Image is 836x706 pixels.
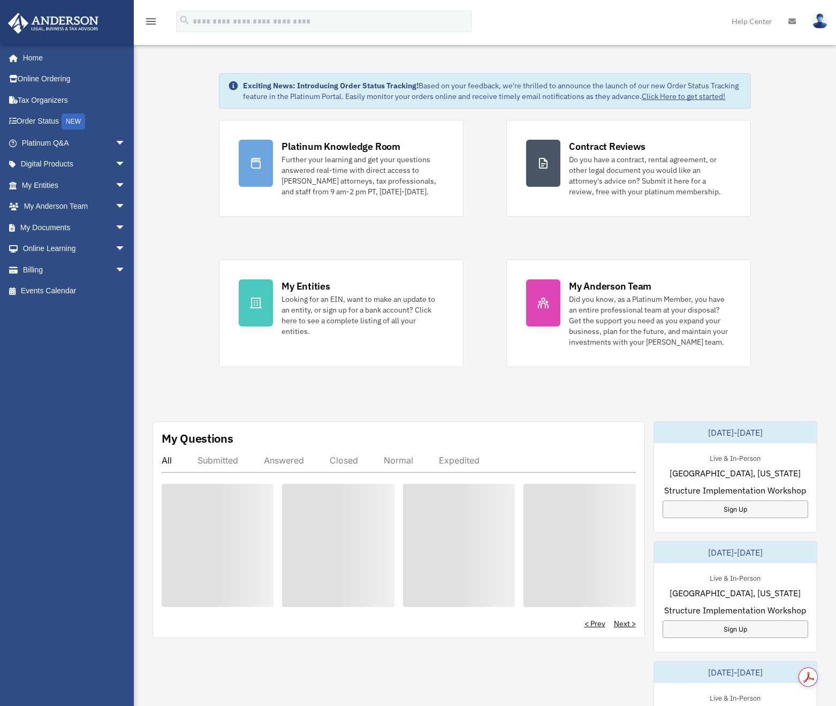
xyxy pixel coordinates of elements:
[506,260,751,367] a: My Anderson Team Did you know, as a Platinum Member, you have an entire professional team at your...
[654,542,817,563] div: [DATE]-[DATE]
[282,279,330,293] div: My Entities
[7,132,142,154] a: Platinum Q&Aarrow_drop_down
[145,15,157,28] i: menu
[439,455,480,466] div: Expedited
[115,174,136,196] span: arrow_drop_down
[243,80,742,102] div: Based on your feedback, we're thrilled to announce the launch of our new Order Status Tracking fe...
[7,89,142,111] a: Tax Organizers
[115,196,136,218] span: arrow_drop_down
[569,279,651,293] div: My Anderson Team
[219,260,463,367] a: My Entities Looking for an EIN, want to make an update to an entity, or sign up for a bank accoun...
[219,120,463,217] a: Platinum Knowledge Room Further your learning and get your questions answered real-time with dire...
[701,572,769,583] div: Live & In-Person
[243,81,419,90] strong: Exciting News: Introducing Order Status Tracking!
[670,467,801,480] span: [GEOGRAPHIC_DATA], [US_STATE]
[654,662,817,683] div: [DATE]-[DATE]
[282,294,444,337] div: Looking for an EIN, want to make an update to an entity, or sign up for a bank account? Click her...
[664,484,806,497] span: Structure Implementation Workshop
[7,238,142,260] a: Online Learningarrow_drop_down
[330,455,358,466] div: Closed
[663,620,809,638] a: Sign Up
[7,196,142,217] a: My Anderson Teamarrow_drop_down
[145,19,157,28] a: menu
[7,111,142,133] a: Order StatusNEW
[115,259,136,281] span: arrow_drop_down
[162,430,233,446] div: My Questions
[115,154,136,176] span: arrow_drop_down
[7,174,142,196] a: My Entitiesarrow_drop_down
[7,280,142,302] a: Events Calendar
[7,47,136,69] a: Home
[569,294,731,347] div: Did you know, as a Platinum Member, you have an entire professional team at your disposal? Get th...
[179,14,191,26] i: search
[506,120,751,217] a: Contract Reviews Do you have a contract, rental agreement, or other legal document you would like...
[264,455,304,466] div: Answered
[282,140,400,153] div: Platinum Knowledge Room
[115,217,136,239] span: arrow_drop_down
[7,217,142,238] a: My Documentsarrow_drop_down
[5,13,102,34] img: Anderson Advisors Platinum Portal
[701,692,769,703] div: Live & In-Person
[384,455,413,466] div: Normal
[282,154,444,197] div: Further your learning and get your questions answered real-time with direct access to [PERSON_NAM...
[115,132,136,154] span: arrow_drop_down
[654,422,817,443] div: [DATE]-[DATE]
[62,113,85,130] div: NEW
[664,604,806,617] span: Structure Implementation Workshop
[584,618,605,629] a: < Prev
[197,455,238,466] div: Submitted
[569,140,645,153] div: Contract Reviews
[614,618,636,629] a: Next >
[569,154,731,197] div: Do you have a contract, rental agreement, or other legal document you would like an attorney's ad...
[812,13,828,29] img: User Pic
[115,238,136,260] span: arrow_drop_down
[642,92,725,101] a: Click Here to get started!
[7,69,142,90] a: Online Ordering
[701,452,769,463] div: Live & In-Person
[162,455,172,466] div: All
[670,587,801,599] span: [GEOGRAPHIC_DATA], [US_STATE]
[663,500,809,518] a: Sign Up
[7,259,142,280] a: Billingarrow_drop_down
[7,154,142,175] a: Digital Productsarrow_drop_down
